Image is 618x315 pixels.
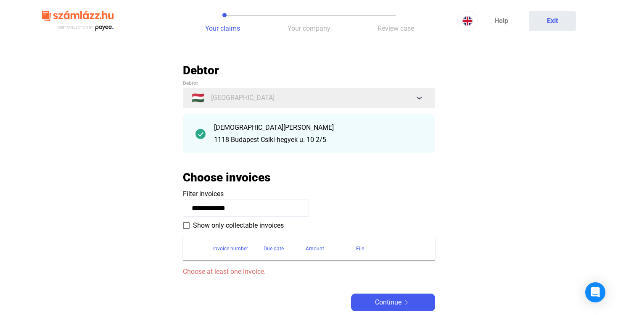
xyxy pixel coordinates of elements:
div: Invoice number [213,244,248,254]
div: 1118 Budapest Csiki-hegyek u. 10 2/5 [214,135,423,145]
span: Filter invoices [183,190,224,198]
button: 🇭🇺[GEOGRAPHIC_DATA] [183,88,435,108]
span: 🇭🇺 [192,93,204,103]
div: Invoice number [213,244,264,254]
div: Amount [306,244,324,254]
h2: Debtor [183,63,435,78]
span: Debtor [183,80,198,86]
img: arrow-right-white [401,300,412,304]
div: File [356,244,364,254]
div: Due date [264,244,306,254]
span: Your company [288,24,330,32]
span: Your claims [205,24,240,32]
img: szamlazzhu-logo [42,8,114,35]
img: checkmark-darker-green-circle [195,129,206,139]
div: Due date [264,244,284,254]
button: Exit [529,11,576,31]
span: Continue [375,297,401,307]
span: Choose at least one invoice. [183,267,435,277]
div: File [356,244,425,254]
img: EN [462,16,473,26]
div: Amount [306,244,356,254]
a: Help [478,11,525,31]
div: [DEMOGRAPHIC_DATA][PERSON_NAME] [214,123,423,133]
span: Review case [378,24,414,32]
span: [GEOGRAPHIC_DATA] [211,93,275,103]
button: Continuearrow-right-white [351,294,435,311]
button: EN [457,11,478,31]
span: Show only collectable invoices [193,220,284,231]
h2: Choose invoices [183,170,270,185]
div: Open Intercom Messenger [585,282,605,302]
